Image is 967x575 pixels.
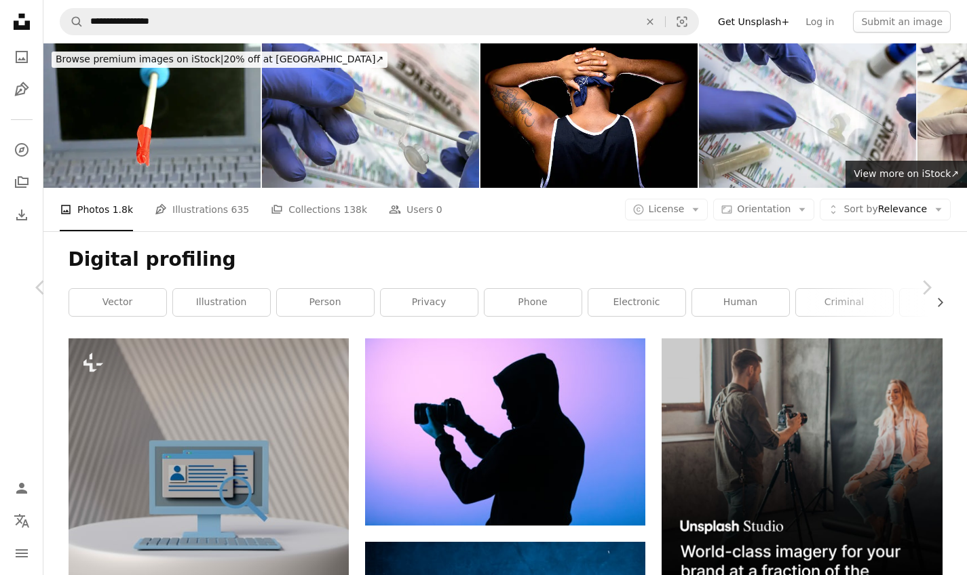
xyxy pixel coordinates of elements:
[262,43,479,188] img: Expert police examines semen for DNA evidence, conceptual image
[60,9,83,35] button: Search Unsplash
[796,289,893,316] a: criminal
[69,289,166,316] a: vector
[389,188,442,231] a: Users 0
[60,8,699,35] form: Find visuals sitewide
[854,168,959,179] span: View more on iStock ↗
[713,199,814,220] button: Orientation
[56,54,223,64] span: Browse premium images on iStock |
[797,11,842,33] a: Log in
[843,203,877,214] span: Sort by
[173,289,270,316] a: illustration
[8,43,35,71] a: Photos
[365,338,645,525] img: silhouette of person holding camera
[43,43,396,76] a: Browse premium images on iStock|20% off at [GEOGRAPHIC_DATA]↗
[8,475,35,502] a: Log in / Sign up
[649,203,685,214] span: License
[737,203,791,214] span: Orientation
[820,199,951,220] button: Sort byRelevance
[692,289,789,316] a: human
[56,54,383,64] span: 20% off at [GEOGRAPHIC_DATA] ↗
[635,9,665,35] button: Clear
[886,222,967,353] a: Next
[271,188,367,231] a: Collections 138k
[485,289,582,316] a: phone
[8,169,35,196] a: Collections
[846,161,967,188] a: View more on iStock↗
[43,43,261,188] img: Computer targeting
[8,540,35,567] button: Menu
[8,136,35,163] a: Explore
[365,425,645,437] a: silhouette of person holding camera
[277,289,374,316] a: person
[8,76,35,103] a: Illustrations
[853,11,951,33] button: Submit an image
[436,202,442,217] span: 0
[8,201,35,229] a: Download History
[69,247,943,272] h1: Digital profiling
[710,11,797,33] a: Get Unsplash+
[69,472,349,484] a: a computer screen sitting on top of a white table
[480,43,698,188] img: Man Being Arrested
[8,507,35,534] button: Language
[343,202,367,217] span: 138k
[843,203,927,216] span: Relevance
[699,43,916,188] img: Expert police examines semen for DNA evidence, conceptual image
[381,289,478,316] a: privacy
[231,202,250,217] span: 635
[625,199,708,220] button: License
[155,188,249,231] a: Illustrations 635
[588,289,685,316] a: electronic
[666,9,698,35] button: Visual search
